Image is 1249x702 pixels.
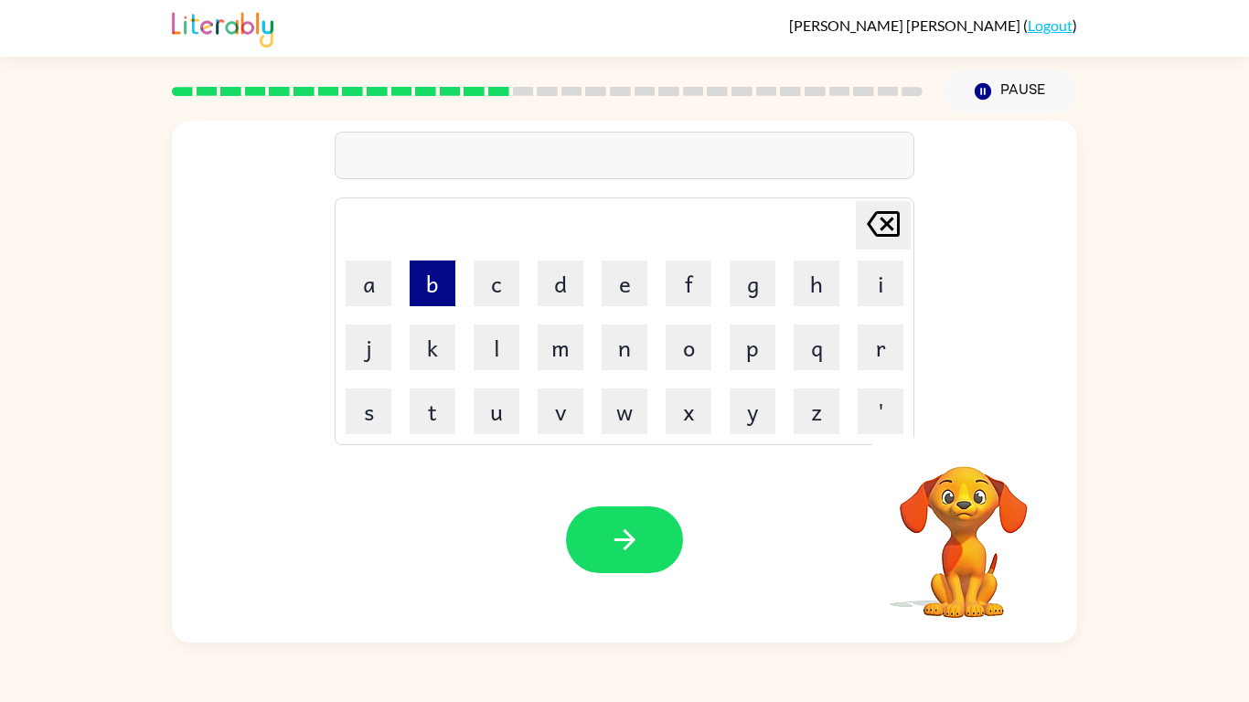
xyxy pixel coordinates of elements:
[794,388,839,434] button: z
[346,324,391,370] button: j
[858,388,903,434] button: '
[602,261,647,306] button: e
[666,324,711,370] button: o
[172,7,273,48] img: Literably
[410,261,455,306] button: b
[858,261,903,306] button: i
[794,261,839,306] button: h
[410,388,455,434] button: t
[538,388,583,434] button: v
[789,16,1077,34] div: ( )
[1028,16,1073,34] a: Logout
[666,261,711,306] button: f
[730,388,775,434] button: y
[666,388,711,434] button: x
[538,324,583,370] button: m
[602,388,647,434] button: w
[794,324,839,370] button: q
[538,261,583,306] button: d
[730,324,775,370] button: p
[474,261,519,306] button: c
[872,438,1055,621] video: Your browser must support playing .mp4 files to use Literably. Please try using another browser.
[474,388,519,434] button: u
[858,324,903,370] button: r
[474,324,519,370] button: l
[410,324,455,370] button: k
[346,261,391,306] button: a
[730,261,775,306] button: g
[945,70,1077,112] button: Pause
[789,16,1023,34] span: [PERSON_NAME] [PERSON_NAME]
[602,324,647,370] button: n
[346,388,391,434] button: s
